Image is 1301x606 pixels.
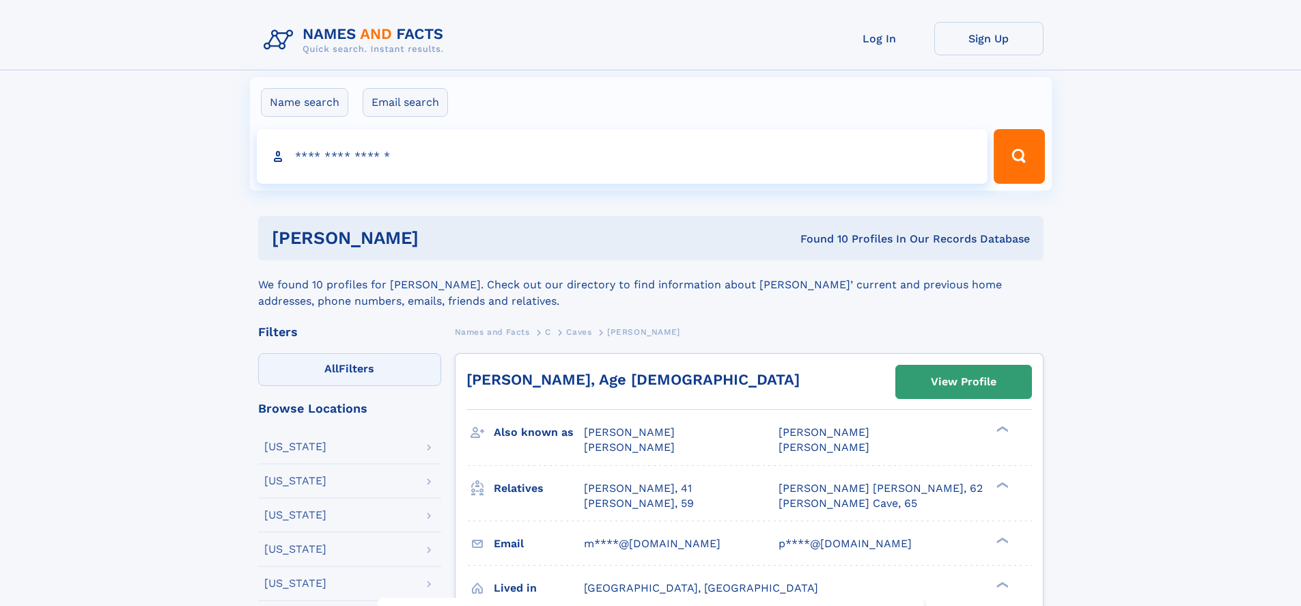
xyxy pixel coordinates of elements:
button: Search Button [994,129,1044,184]
h3: Lived in [494,577,584,600]
a: Log In [825,22,934,55]
img: Logo Names and Facts [258,22,455,59]
div: ❯ [993,425,1009,434]
div: Found 10 Profiles In Our Records Database [609,232,1030,247]
a: Names and Facts [455,323,530,340]
div: [US_STATE] [264,544,326,555]
span: C [545,327,551,337]
div: We found 10 profiles for [PERSON_NAME]. Check out our directory to find information about [PERSON... [258,260,1044,309]
span: [GEOGRAPHIC_DATA], [GEOGRAPHIC_DATA] [584,581,818,594]
span: All [324,362,339,375]
h3: Email [494,532,584,555]
h3: Also known as [494,421,584,444]
a: [PERSON_NAME] [PERSON_NAME], 62 [779,481,983,496]
a: [PERSON_NAME], 59 [584,496,694,511]
div: [US_STATE] [264,510,326,521]
a: [PERSON_NAME], 41 [584,481,692,496]
div: [US_STATE] [264,578,326,589]
label: Filters [258,353,441,386]
span: Caves [566,327,591,337]
a: [PERSON_NAME] Cave, 65 [779,496,917,511]
div: [US_STATE] [264,476,326,486]
span: [PERSON_NAME] [779,426,869,439]
div: ❯ [993,480,1009,489]
a: C [545,323,551,340]
input: search input [257,129,988,184]
label: Email search [363,88,448,117]
div: Browse Locations [258,402,441,415]
a: [PERSON_NAME], Age [DEMOGRAPHIC_DATA] [466,371,800,388]
a: Sign Up [934,22,1044,55]
span: [PERSON_NAME] [607,327,680,337]
span: [PERSON_NAME] [779,441,869,454]
span: [PERSON_NAME] [584,426,675,439]
div: View Profile [931,366,996,398]
a: View Profile [896,366,1031,398]
div: ❯ [993,536,1009,545]
div: ❯ [993,580,1009,589]
div: Filters [258,326,441,338]
h3: Relatives [494,477,584,500]
h1: [PERSON_NAME] [272,230,610,247]
a: Caves [566,323,591,340]
span: [PERSON_NAME] [584,441,675,454]
label: Name search [261,88,348,117]
div: [US_STATE] [264,441,326,452]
